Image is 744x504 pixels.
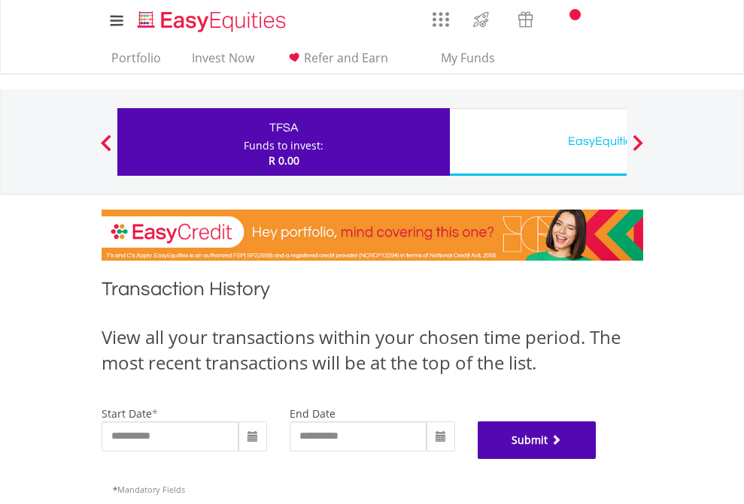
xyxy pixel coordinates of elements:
[113,484,185,495] span: Mandatory Fields
[290,406,336,421] label: end date
[586,4,624,34] a: FAQ's and Support
[279,50,394,74] a: Refer and Earn
[548,4,586,34] a: Notifications
[513,8,538,32] img: vouchers-v2.svg
[419,48,518,68] span: My Funds
[503,4,548,32] a: Vouchers
[102,210,643,261] img: EasyCredit Promotion Banner
[102,406,152,421] label: start date
[304,50,388,66] span: Refer and Earn
[132,4,292,34] a: Home page
[623,142,653,157] button: Next
[433,11,449,28] img: grid-menu-icon.svg
[269,153,299,167] span: R 0.00
[102,324,643,376] div: View all your transactions within your chosen time period. The most recent transactions will be a...
[469,8,493,32] img: thrive-v2.svg
[186,50,260,74] a: Invest Now
[105,50,167,74] a: Portfolio
[423,4,459,28] a: AppsGrid
[135,9,292,34] img: EasyEquities_Logo.png
[244,138,323,153] div: Funds to invest:
[624,4,663,37] a: My Profile
[102,276,643,309] h1: Transaction History
[91,142,121,157] button: Previous
[478,421,597,459] button: Submit
[126,117,441,138] div: TFSA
